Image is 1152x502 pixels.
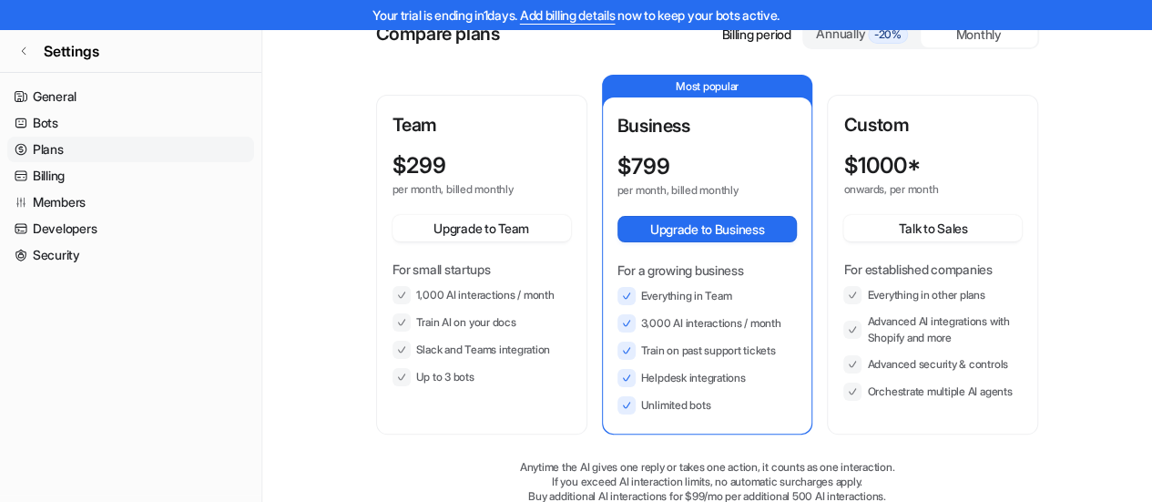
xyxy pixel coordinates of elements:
p: If you exceed AI interaction limits, no automatic surcharges apply. [376,475,1039,489]
li: Train AI on your docs [392,313,571,332]
li: Everything in other plans [843,286,1022,304]
p: For small startups [392,260,571,279]
li: Advanced security & controls [843,355,1022,374]
a: Security [7,242,254,268]
li: Everything in Team [617,287,798,305]
li: Advanced AI integrations with Shopify and more [843,313,1022,346]
li: Helpdesk integrations [617,369,798,387]
a: Developers [7,216,254,241]
p: Team [392,111,571,138]
p: $ 1000* [843,153,920,179]
p: For a growing business [617,261,798,280]
li: 3,000 AI interactions / month [617,314,798,333]
span: -20% [868,26,908,44]
a: Plans [7,137,254,162]
button: Upgrade to Business [617,216,798,242]
li: 1,000 AI interactions / month [392,286,571,304]
a: Add billing details [520,7,616,23]
p: per month, billed monthly [392,182,538,197]
p: Most popular [603,76,812,97]
li: Orchestrate multiple AI agents [843,383,1022,401]
p: $ 799 [617,154,670,179]
p: Business [617,112,798,139]
li: Train on past support tickets [617,342,798,360]
li: Up to 3 bots [392,368,571,386]
button: Talk to Sales [843,215,1022,241]
span: Settings [44,40,99,62]
li: Slack and Teams integration [392,341,571,359]
p: For established companies [843,260,1022,279]
div: Annually [811,24,913,44]
a: Bots [7,110,254,136]
p: Billing period [721,25,790,44]
p: $ 299 [392,153,446,179]
div: Monthly [921,21,1037,47]
p: onwards, per month [843,182,989,197]
p: Compare plans [376,20,500,47]
button: Upgrade to Team [392,215,571,241]
a: General [7,84,254,109]
a: Billing [7,163,254,189]
p: Custom [843,111,1022,138]
a: Members [7,190,254,215]
p: Anytime the AI gives one reply or takes one action, it counts as one interaction. [376,460,1039,475]
p: per month, billed monthly [617,183,765,198]
li: Unlimited bots [617,396,798,415]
